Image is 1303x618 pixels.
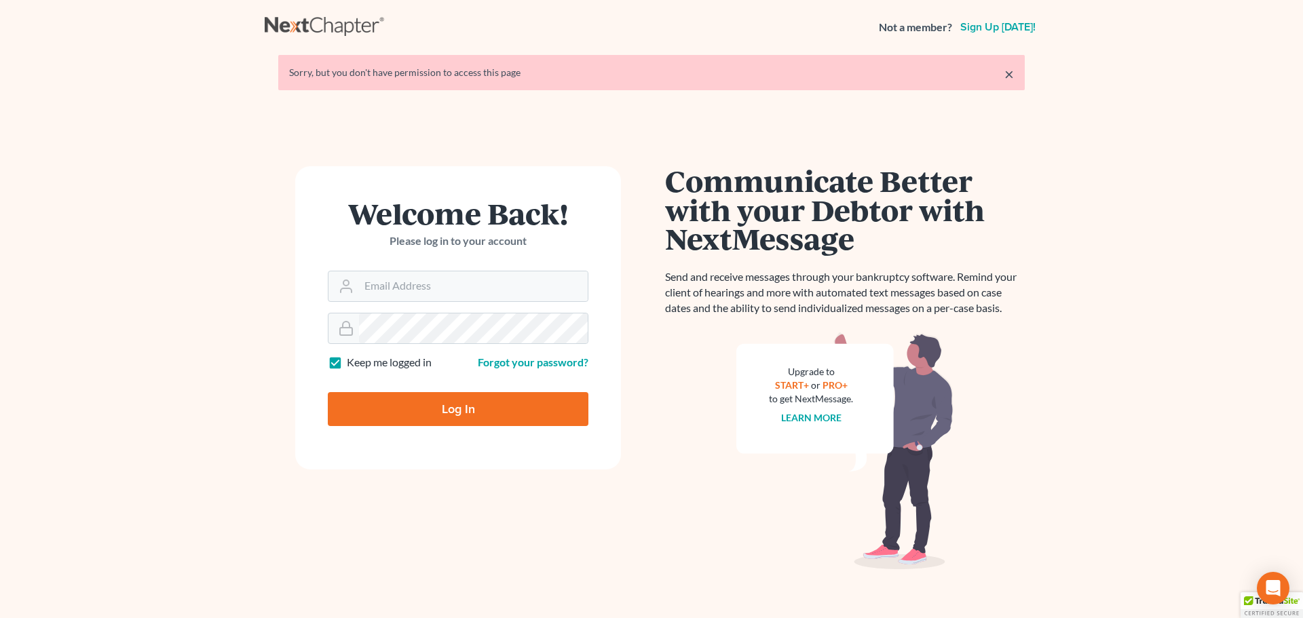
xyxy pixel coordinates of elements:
p: Please log in to your account [328,233,588,249]
div: Open Intercom Messenger [1257,572,1289,604]
input: Log In [328,392,588,426]
strong: Not a member? [879,20,952,35]
a: Learn more [781,412,842,423]
div: to get NextMessage. [769,392,853,406]
h1: Communicate Better with your Debtor with NextMessage [665,166,1025,253]
img: nextmessage_bg-59042aed3d76b12b5cd301f8e5b87938c9018125f34e5fa2b7a6b67550977c72.svg [736,332,953,570]
input: Email Address [359,271,588,301]
a: Sign up [DATE]! [958,22,1038,33]
a: PRO+ [823,379,848,391]
a: Forgot your password? [478,355,588,368]
a: START+ [775,379,809,391]
h1: Welcome Back! [328,199,588,228]
div: Sorry, but you don't have permission to access this page [289,66,1014,79]
p: Send and receive messages through your bankruptcy software. Remind your client of hearings and mo... [665,269,1025,316]
a: × [1004,66,1014,82]
div: TrustedSite Certified [1241,592,1303,618]
label: Keep me logged in [347,355,432,370]
div: Upgrade to [769,365,853,379]
span: or [811,379,820,391]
